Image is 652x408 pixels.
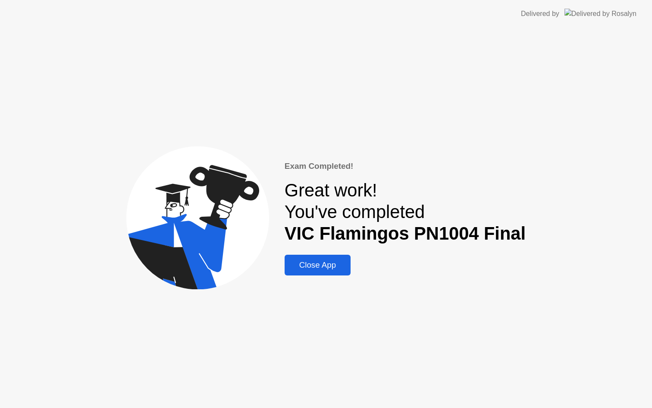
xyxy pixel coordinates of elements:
[285,180,526,244] div: Great work! You've completed
[287,260,348,270] div: Close App
[285,223,526,244] b: VIC Flamingos PN1004 Final
[285,160,526,172] div: Exam Completed!
[564,9,636,19] img: Delivered by Rosalyn
[285,255,351,275] button: Close App
[521,9,559,19] div: Delivered by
